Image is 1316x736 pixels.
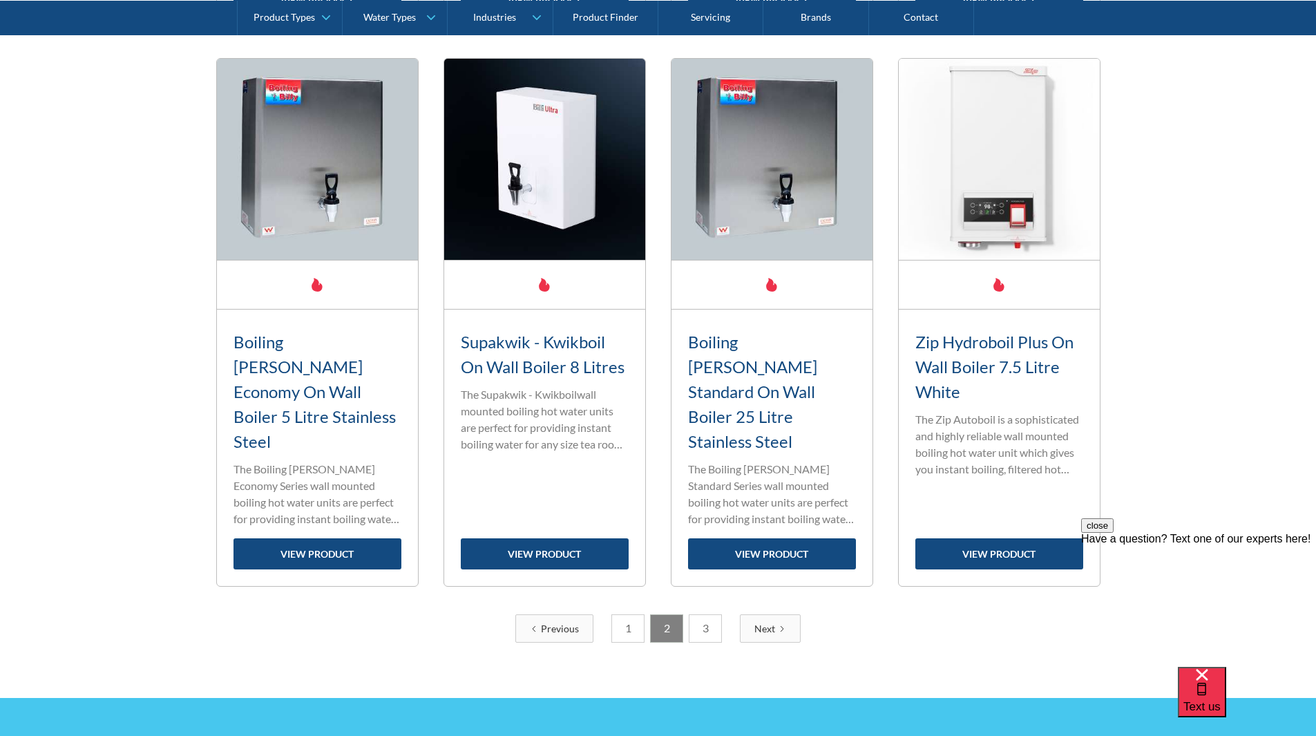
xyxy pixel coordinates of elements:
[233,461,401,527] p: The Boiling [PERSON_NAME] Economy Series wall mounted boiling hot water units are perfect for pro...
[461,386,629,453] p: The Supakwik - Kwikboilwall mounted boiling hot water units are perfect for providing instant boi...
[754,621,775,636] div: Next
[650,614,683,643] a: 2
[541,621,579,636] div: Previous
[233,538,401,569] a: view product
[689,614,722,643] a: 3
[473,11,516,23] div: Industries
[363,11,416,23] div: Water Types
[1178,667,1316,736] iframe: podium webchat widget bubble
[688,461,856,527] p: The Boiling [PERSON_NAME] Standard Series wall mounted boiling hot water units are perfect for pr...
[915,330,1083,404] h3: Zip Hydroboil Plus On Wall Boiler 7.5 Litre White
[915,538,1083,569] a: view product
[688,538,856,569] a: view product
[611,614,645,643] a: 1
[515,614,593,643] a: Previous Page
[740,614,801,643] a: Next Page
[461,330,629,379] h3: Supakwik - Kwikboil On Wall Boiler 8 Litres
[671,59,872,260] img: Boiling Billy Standard On Wall Boiler 25 Litre Stainless Steel
[688,330,856,454] h3: Boiling [PERSON_NAME] Standard On Wall Boiler 25 Litre Stainless Steel
[899,59,1100,260] img: Zip Hydroboil Plus On Wall Boiler 7.5 Litre White
[216,614,1100,643] div: List
[444,59,645,260] img: Supakwik - Kwikboil On Wall Boiler 8 Litres
[254,11,315,23] div: Product Types
[217,59,418,260] img: Boiling Billy Economy On Wall Boiler 5 Litre Stainless Steel
[461,538,629,569] a: view product
[1081,518,1316,684] iframe: podium webchat widget prompt
[915,411,1083,478] p: The Zip Autoboil is a sophisticated and highly reliable wall mounted boiling hot water unit which...
[233,330,401,454] h3: Boiling [PERSON_NAME] Economy On Wall Boiler 5 Litre Stainless Steel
